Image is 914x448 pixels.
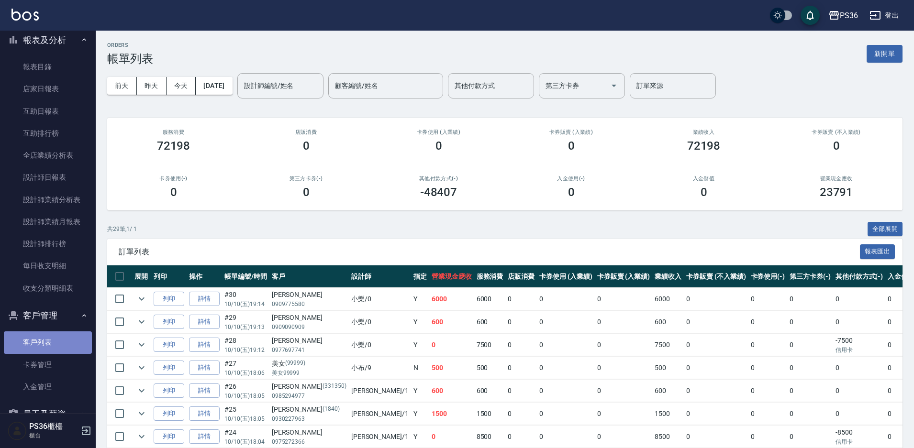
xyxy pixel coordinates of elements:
td: 0 [537,357,595,379]
h3: 0 [303,139,310,153]
a: 詳情 [189,383,220,398]
button: 今天 [167,77,196,95]
td: 0 [748,426,788,448]
p: 10/10 (五) 19:12 [224,346,267,354]
div: [PERSON_NAME] [272,290,346,300]
button: expand row [134,292,149,306]
img: Logo [11,9,39,21]
th: 卡券使用 (入業績) [537,265,595,288]
h2: 卡券販賣 (不入業績) [781,129,891,135]
a: 報表匯出 [860,247,895,256]
p: (331350) [323,382,346,392]
button: 列印 [154,292,184,306]
p: 10/10 (五) 19:14 [224,300,267,308]
div: PS36 [840,10,858,22]
h3: 服務消費 [119,129,228,135]
td: #28 [222,334,269,356]
td: 0 [833,403,886,425]
td: 0 [537,426,595,448]
th: 操作 [187,265,222,288]
td: 0 [748,334,788,356]
td: [PERSON_NAME] /1 [349,380,411,402]
th: 列印 [151,265,187,288]
td: #25 [222,403,269,425]
td: 0 [748,311,788,333]
td: 0 [787,403,833,425]
td: 0 [537,334,595,356]
h3: 72198 [687,139,721,153]
td: 0 [505,334,537,356]
th: 設計師 [349,265,411,288]
a: 入金管理 [4,376,92,398]
td: Y [411,311,429,333]
td: 0 [537,403,595,425]
td: 600 [474,380,506,402]
p: 0930227963 [272,415,346,423]
th: 業績收入 [652,265,684,288]
td: 0 [505,311,537,333]
td: 6000 [474,288,506,310]
th: 指定 [411,265,429,288]
td: Y [411,288,429,310]
p: 0909090909 [272,323,346,331]
button: 列印 [154,429,184,444]
h3: 0 [701,186,707,199]
h5: PS36櫃檯 [29,422,78,431]
a: 詳情 [189,338,220,352]
th: 第三方卡券(-) [787,265,833,288]
h3: 0 [568,186,575,199]
td: [PERSON_NAME] /1 [349,426,411,448]
a: 設計師日報表 [4,166,92,188]
td: 0 [748,357,788,379]
button: 列印 [154,383,184,398]
h3: 72198 [157,139,190,153]
td: 0 [595,357,653,379]
td: 0 [537,311,595,333]
td: 0 [684,380,748,402]
a: 報表目錄 [4,56,92,78]
td: 0 [684,357,748,379]
p: 0977697741 [272,346,346,354]
td: 0 [833,380,886,402]
button: Open [606,78,622,93]
span: 訂單列表 [119,247,860,257]
th: 帳單編號/時間 [222,265,269,288]
p: 10/10 (五) 19:13 [224,323,267,331]
td: Y [411,334,429,356]
a: 互助排行榜 [4,122,92,144]
td: 0 [505,426,537,448]
td: 0 [505,403,537,425]
h2: 入金使用(-) [516,175,626,182]
td: 0 [595,403,653,425]
td: 600 [652,311,684,333]
a: 詳情 [189,361,220,375]
th: 卡券使用(-) [748,265,788,288]
td: 0 [684,426,748,448]
p: 10/10 (五) 18:05 [224,392,267,400]
a: 詳情 [189,315,220,329]
td: 8500 [652,426,684,448]
h3: -48407 [420,186,457,199]
button: expand row [134,361,149,375]
h3: 0 [303,186,310,199]
button: 客戶管理 [4,303,92,328]
th: 其他付款方式(-) [833,265,886,288]
a: 設計師排行榜 [4,233,92,255]
button: expand row [134,338,149,352]
td: 0 [429,426,474,448]
td: 0 [833,288,886,310]
button: 登出 [866,7,903,24]
h2: ORDERS [107,42,153,48]
td: 0 [684,311,748,333]
div: [PERSON_NAME] [272,382,346,392]
td: 500 [652,357,684,379]
td: 0 [537,380,595,402]
td: 0 [505,357,537,379]
p: (99999) [285,359,306,369]
td: -7500 [833,334,886,356]
td: 0 [787,334,833,356]
td: 0 [787,311,833,333]
a: 全店業績分析表 [4,144,92,166]
p: (1840) [323,404,340,415]
td: 0 [684,403,748,425]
